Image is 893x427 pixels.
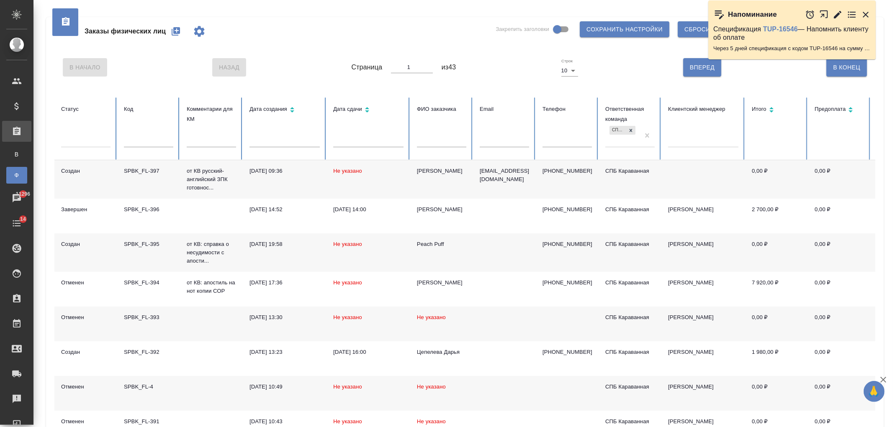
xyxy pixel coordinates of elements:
div: [DATE] 13:23 [250,348,320,356]
div: [PERSON_NAME] [417,205,466,214]
div: Создан [61,348,111,356]
span: Ф [10,171,23,179]
td: 0,00 ₽ [808,376,871,411]
td: 7 920,00 ₽ [745,272,808,307]
button: 🙏 [864,381,885,402]
div: СПБ Караванная [605,167,655,175]
td: [PERSON_NAME] [661,341,745,376]
div: СПБ Караванная [605,417,655,426]
td: [PERSON_NAME] [661,199,745,233]
div: СПБ Караванная [605,240,655,248]
div: SPBK_FL-397 [124,167,173,175]
div: Клиентский менеджер [668,104,739,114]
button: Сбросить все настройки [678,21,778,37]
div: [DATE] 17:36 [250,279,320,287]
div: СПБ Караванная [605,313,655,322]
span: 🙏 [867,383,881,400]
div: Сортировка [250,104,320,116]
span: Не указано [417,418,446,424]
div: [PERSON_NAME] [417,279,466,287]
span: Закрепить заголовки [496,25,549,33]
td: 0,00 ₽ [808,160,871,199]
div: Сортировка [333,104,404,116]
button: Открыть в новой вкладке [819,5,829,23]
div: Создан [61,167,111,175]
span: Не указано [417,314,446,320]
span: Заказы физических лиц [85,26,166,36]
td: 2 700,00 ₽ [745,199,808,233]
span: из 43 [442,62,456,72]
div: [DATE] 14:00 [333,205,404,214]
p: [PHONE_NUMBER] [543,348,592,356]
td: 0,00 ₽ [808,233,871,272]
div: Сортировка [815,104,864,116]
div: СПБ Караванная [610,126,626,135]
div: Email [480,104,529,114]
div: SPBK_FL-392 [124,348,173,356]
div: [DATE] 16:00 [333,348,404,356]
div: СПБ Караванная [605,348,655,356]
div: Ответственная команда [605,104,655,124]
td: 0,00 ₽ [745,376,808,411]
div: SPBK_FL-396 [124,205,173,214]
p: Через 5 дней спецификация с кодом TUP-16546 на сумму 100926.66 RUB будет просрочена [713,44,871,53]
span: Сохранить настройки [587,24,663,35]
div: Отменен [61,417,111,426]
td: 0,00 ₽ [745,233,808,272]
div: Сортировка [752,104,801,116]
button: Перейти в todo [847,10,857,20]
span: Вперед [690,62,715,73]
div: Комментарии для КМ [187,104,236,124]
div: SPBK_FL-4 [124,383,173,391]
button: Закрыть [861,10,871,20]
p: от КВ: апостиль на нот копии СОР [187,279,236,295]
div: СПБ Караванная [605,205,655,214]
p: [PHONE_NUMBER] [543,167,592,175]
span: В [10,150,23,159]
span: Не указано [333,384,362,390]
div: Цепелева Дарья [417,348,466,356]
div: Статус [61,104,111,114]
div: Завершен [61,205,111,214]
div: SPBK_FL-395 [124,240,173,248]
span: Не указано [333,241,362,247]
div: [DATE] 14:52 [250,205,320,214]
div: Peach Puff [417,240,466,248]
span: 14 [15,215,31,223]
div: SPBK_FL-393 [124,313,173,322]
td: 1 980,00 ₽ [745,341,808,376]
p: от КВ: справка о несудимости с апости... [187,240,236,265]
a: TUP-16546 [763,26,798,33]
div: [DATE] 13:30 [250,313,320,322]
div: SPBK_FL-391 [124,417,173,426]
button: Редактировать [833,10,843,20]
td: [PERSON_NAME] [661,376,745,411]
div: 10 [561,65,578,77]
td: [PERSON_NAME] [661,233,745,272]
div: Отменен [61,279,111,287]
div: [DATE] 19:58 [250,240,320,248]
td: 0,00 ₽ [745,160,808,199]
p: Напоминание [728,10,777,19]
button: Создать [166,21,186,41]
p: [PHONE_NUMBER] [543,205,592,214]
span: Не указано [417,384,446,390]
span: Не указано [333,168,362,174]
td: [PERSON_NAME] [661,307,745,341]
div: [PERSON_NAME] [417,167,466,175]
a: 11296 [2,188,31,209]
button: Отложить [805,10,815,20]
div: [DATE] 10:43 [250,417,320,426]
span: Не указано [333,418,362,424]
div: [DATE] 10:49 [250,383,320,391]
span: Не указано [333,279,362,286]
td: 0,00 ₽ [808,307,871,341]
button: Вперед [683,58,721,77]
div: [DATE] 09:36 [250,167,320,175]
div: Отменен [61,383,111,391]
td: 0,00 ₽ [808,341,871,376]
div: Код [124,104,173,114]
p: [EMAIL_ADDRESS][DOMAIN_NAME] [480,167,529,184]
td: 0,00 ₽ [745,307,808,341]
div: СПБ Караванная [605,383,655,391]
